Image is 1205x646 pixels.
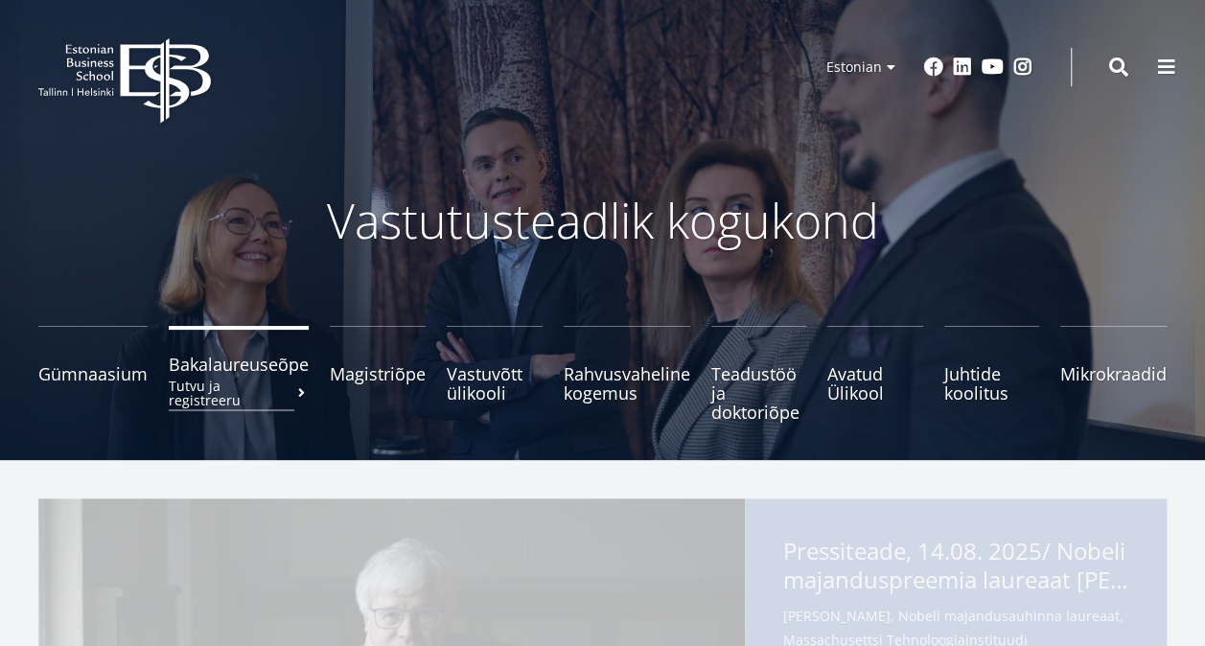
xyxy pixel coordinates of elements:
a: Magistriõpe [330,326,426,422]
a: Avatud Ülikool [827,326,923,422]
span: Teadustöö ja doktoriõpe [711,364,807,422]
a: Facebook [924,58,943,77]
span: Avatud Ülikool [827,364,923,403]
a: Gümnaasium [38,326,148,422]
span: Bakalaureuseõpe [169,355,309,374]
a: Youtube [982,58,1004,77]
span: Mikrokraadid [1060,364,1167,383]
a: BakalaureuseõpeTutvu ja registreeru [169,326,309,422]
span: Magistriõpe [330,364,426,383]
span: Rahvusvaheline kogemus [564,364,690,403]
a: Rahvusvaheline kogemus [564,326,690,422]
a: Teadustöö ja doktoriõpe [711,326,807,422]
a: Linkedin [953,58,972,77]
a: Instagram [1013,58,1032,77]
small: Tutvu ja registreeru [169,379,309,407]
span: Gümnaasium [38,364,148,383]
span: Juhtide koolitus [944,364,1040,403]
span: Vastuvõtt ülikooli [447,364,543,403]
a: Mikrokraadid [1060,326,1167,422]
span: Pressiteade, 14.08. 2025/ Nobeli [783,537,1128,600]
a: Juhtide koolitus [944,326,1040,422]
p: Vastutusteadlik kogukond [95,192,1111,249]
span: majanduspreemia laureaat [PERSON_NAME] esineb EBSi suveülikoolis [783,565,1128,594]
a: Vastuvõtt ülikooli [447,326,543,422]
